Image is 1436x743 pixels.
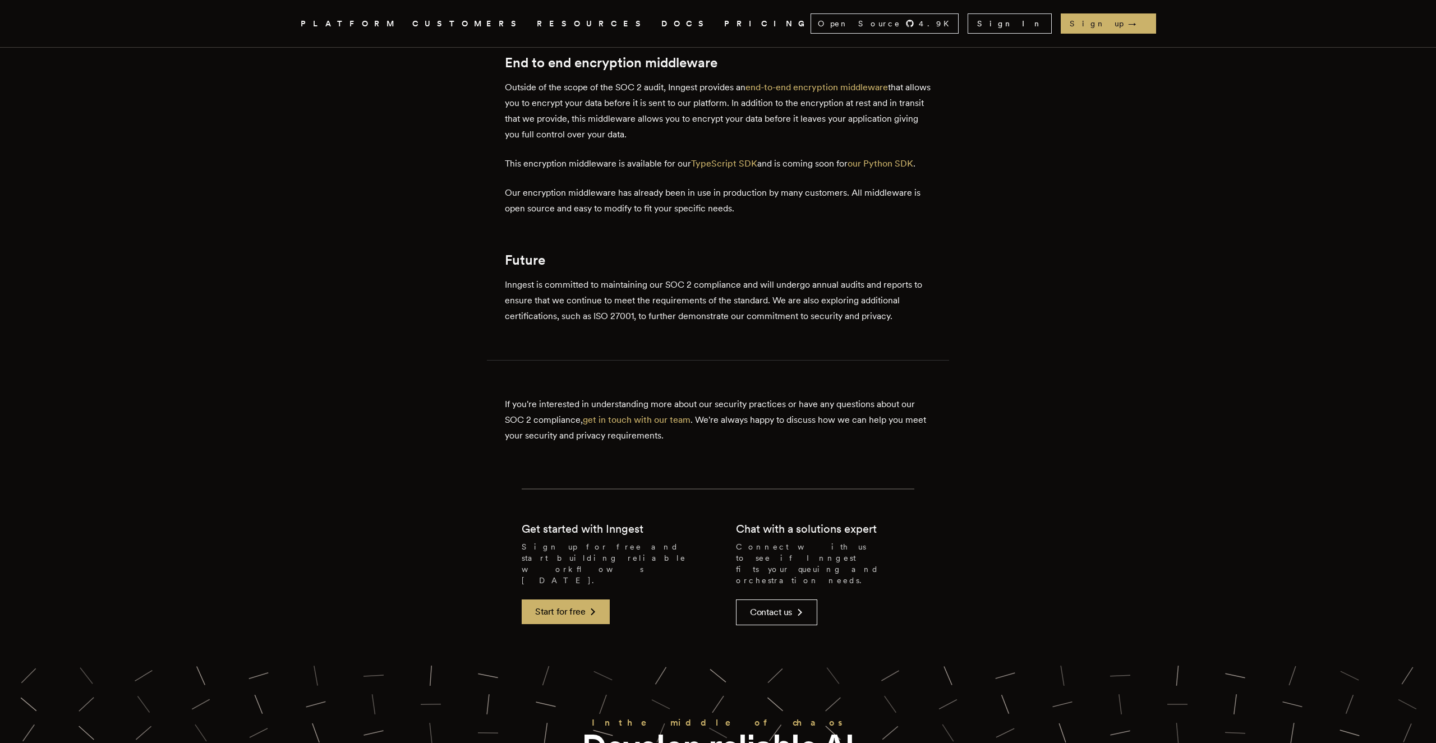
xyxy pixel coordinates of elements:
a: Contact us [736,599,817,625]
a: end-to-end encryption middleware [745,82,888,93]
a: Start for free [522,599,610,624]
a: our Python SDK [848,158,913,169]
h2: Future [505,252,931,268]
p: This encryption middleware is available for our and is coming soon for . [505,156,931,172]
h2: Get started with Inngest [522,521,643,537]
p: Our encryption middleware has already been in use in production by many customers. All middleware... [505,185,931,216]
span: Open Source [818,18,901,29]
h2: End to end encryption middleware [505,55,931,71]
p: Outside of the scope of the SOC 2 audit, Inngest provides an that allows you to encrypt your data... [505,80,931,142]
button: RESOURCES [537,17,648,31]
a: get in touch with our team [583,414,691,425]
h2: Chat with a solutions expert [736,521,877,537]
a: Sign In [968,13,1052,34]
a: Sign up [1061,13,1156,34]
p: If you're interested in understanding more about our security practices or have any questions abo... [505,396,931,444]
a: DOCS [661,17,711,31]
span: → [1128,18,1147,29]
p: Inngest is committed to maintaining our SOC 2 compliance and will undergo annual audits and repor... [505,277,931,324]
button: PLATFORM [301,17,399,31]
a: CUSTOMERS [412,17,523,31]
p: Connect with us to see if Inngest fits your queuing and orchestration needs. [736,541,914,586]
a: PRICING [724,17,811,31]
p: Sign up for free and start building reliable workflows [DATE]. [522,541,700,586]
a: TypeScript SDK [691,158,757,169]
h2: In the middle of chaos [538,715,897,731]
span: 4.9 K [919,18,956,29]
